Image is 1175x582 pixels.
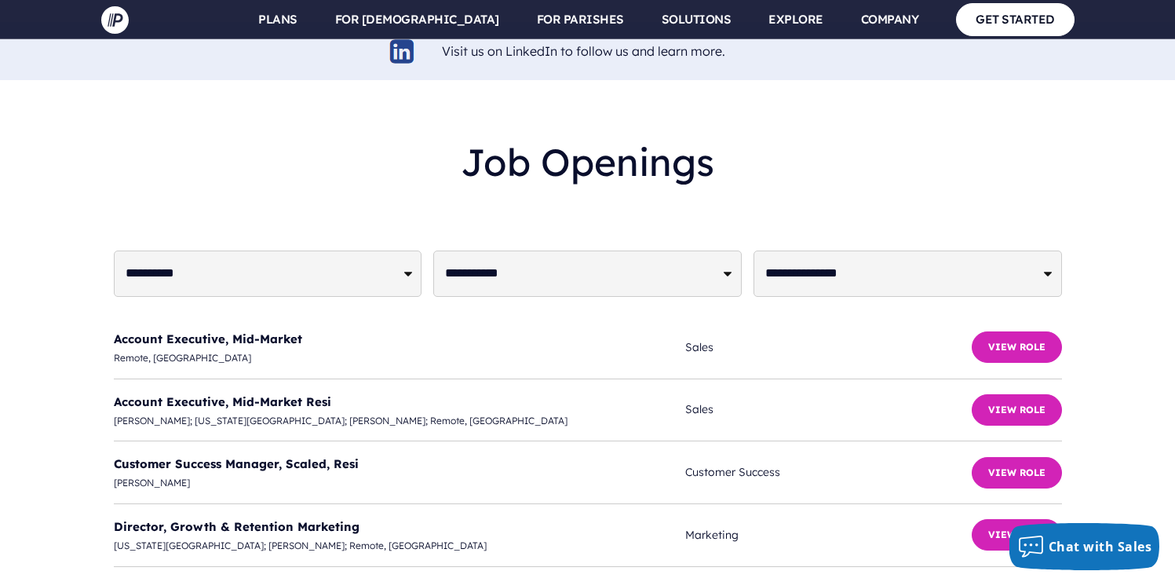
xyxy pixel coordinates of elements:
[114,519,359,534] a: Director, Growth & Retention Marketing
[114,331,302,346] a: Account Executive, Mid-Market
[114,474,686,492] span: [PERSON_NAME]
[685,338,971,357] span: Sales
[685,400,971,419] span: Sales
[114,394,331,409] a: Account Executive, Mid-Market Resi
[972,519,1062,551] button: View Role
[114,350,686,367] span: Remote, [GEOGRAPHIC_DATA]
[1049,538,1152,555] span: Chat with Sales
[972,331,1062,363] button: View Role
[114,537,686,555] span: [US_STATE][GEOGRAPHIC_DATA]; [PERSON_NAME]; Remote, [GEOGRAPHIC_DATA]
[114,127,1062,197] h2: Job Openings
[956,3,1075,35] a: GET STARTED
[685,525,971,545] span: Marketing
[972,457,1062,489] button: View Role
[114,456,359,471] a: Customer Success Manager, Scaled, Resi
[442,43,725,59] a: Visit us on LinkedIn to follow us and learn more.
[972,394,1062,426] button: View Role
[114,412,686,430] span: [PERSON_NAME]; [US_STATE][GEOGRAPHIC_DATA]; [PERSON_NAME]; Remote, [GEOGRAPHIC_DATA]
[1009,523,1160,570] button: Chat with Sales
[685,463,971,482] span: Customer Success
[388,37,417,66] img: linkedin-logo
